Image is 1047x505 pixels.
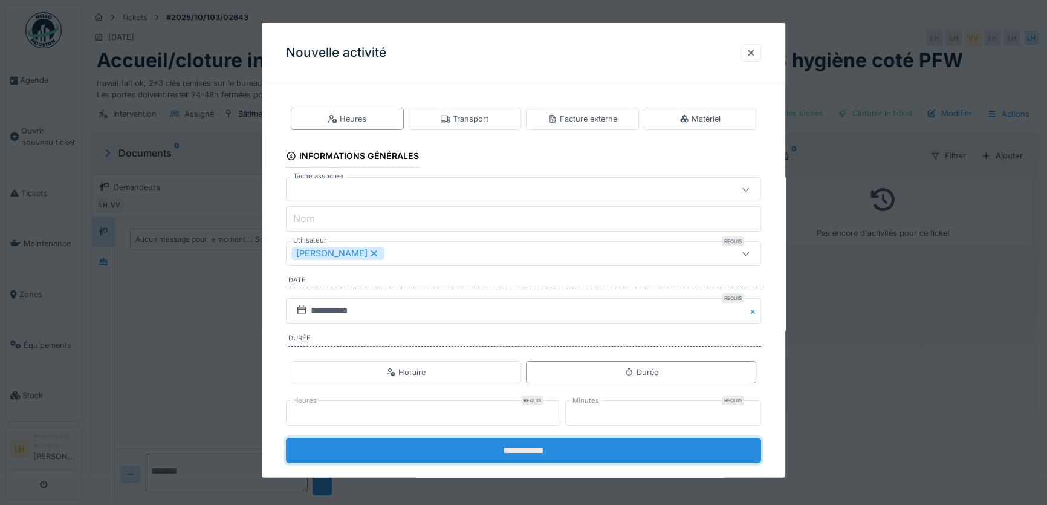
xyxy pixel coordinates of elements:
[291,247,384,260] div: [PERSON_NAME]
[722,236,744,246] div: Requis
[291,235,329,246] label: Utilisateur
[328,113,366,125] div: Heures
[386,366,426,377] div: Horaire
[291,171,346,181] label: Tâche associée
[748,298,761,324] button: Close
[288,275,761,288] label: Date
[521,396,543,405] div: Requis
[441,113,488,125] div: Transport
[286,147,419,168] div: Informations générales
[570,396,601,406] label: Minutes
[722,293,744,303] div: Requis
[679,113,721,125] div: Matériel
[624,366,658,377] div: Durée
[291,211,317,226] label: Nom
[286,45,386,60] h3: Nouvelle activité
[291,396,319,406] label: Heures
[548,113,617,125] div: Facture externe
[722,396,744,405] div: Requis
[288,333,761,347] label: Durée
